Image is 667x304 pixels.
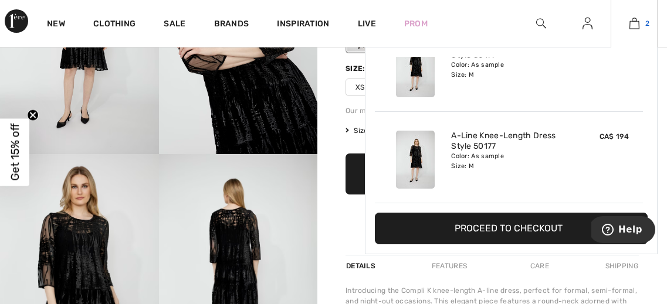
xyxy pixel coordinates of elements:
[422,255,477,276] div: Features
[611,16,657,30] a: 2
[346,226,639,241] div: or 4 payments ofCA$ 48.50withSezzle Click to learn more about Sezzle
[358,18,376,30] a: Live
[346,125,390,136] span: Size Guide
[536,16,546,30] img: search the website
[164,19,185,31] a: Sale
[583,16,592,30] img: My Info
[404,18,428,30] a: Prom
[93,19,136,31] a: Clothing
[629,16,639,30] img: My Bag
[47,19,65,31] a: New
[277,19,329,31] span: Inspiration
[346,255,378,276] div: Details
[451,60,567,79] div: Color: As sample Size: M
[346,78,375,96] span: XS
[346,105,639,116] div: Our model is 5'9"/175 cm and wears a size 6.
[346,226,639,237] div: or 4 payments of with
[602,255,639,276] div: Shipping
[347,8,378,52] div: As sample
[396,39,435,97] img: A-Line Knee-Length Dress Style 50177
[396,131,435,189] img: A-Line Knee-Length Dress Style 50177
[346,63,368,74] div: Size:
[451,152,567,170] div: Color: As sample Size: M
[27,109,39,121] button: Close teaser
[645,18,649,29] span: 2
[451,131,567,152] a: A-Line Knee-Length Dress Style 50177
[346,153,639,194] button: Add to Bag
[600,132,629,141] span: CA$ 194
[520,255,559,276] div: Care
[5,9,28,33] img: 1ère Avenue
[573,16,602,31] a: Sign In
[8,124,22,181] span: Get 15% off
[214,19,249,31] a: Brands
[375,213,648,244] button: Proceed to Checkout
[591,216,655,245] iframe: Opens a widget where you can find more information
